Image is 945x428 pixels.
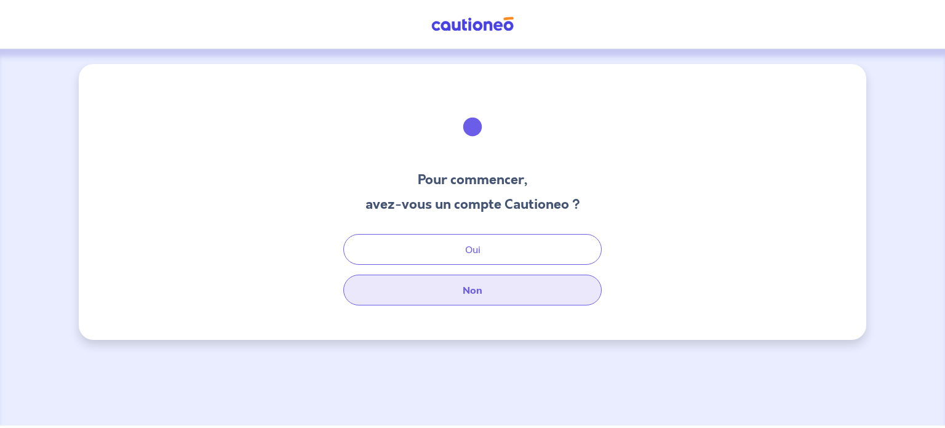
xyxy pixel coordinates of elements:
[365,170,580,190] h3: Pour commencer,
[439,94,506,160] img: illu_welcome.svg
[365,195,580,214] h3: avez-vous un compte Cautioneo ?
[343,234,602,265] button: Oui
[343,275,602,305] button: Non
[426,17,519,32] img: Cautioneo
